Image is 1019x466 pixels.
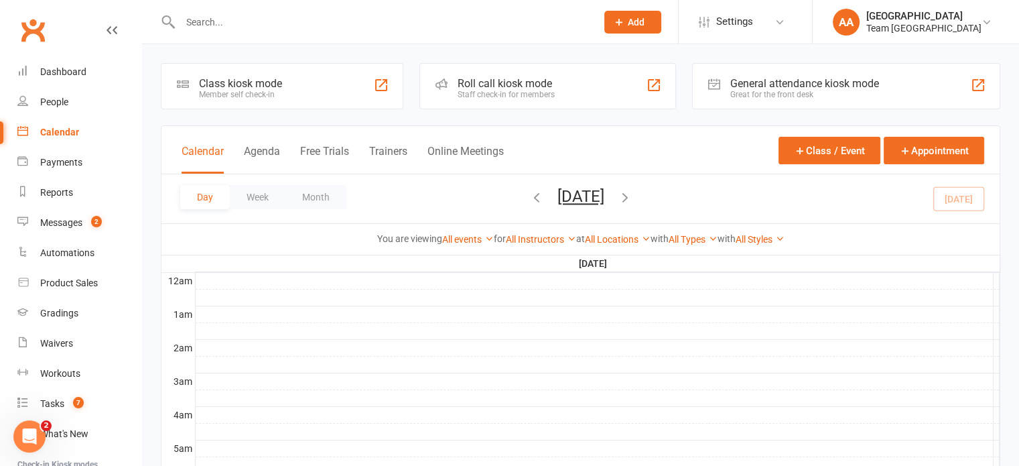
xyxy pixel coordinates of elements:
[161,440,195,457] th: 5am
[176,13,587,32] input: Search...
[40,308,78,318] div: Gradings
[41,420,52,431] span: 2
[736,234,785,245] a: All Styles
[585,234,651,245] a: All Locations
[182,145,224,174] button: Calendar
[17,87,141,117] a: People
[40,66,86,77] div: Dashboard
[576,233,585,244] strong: at
[300,145,349,174] button: Free Trials
[40,217,82,228] div: Messages
[161,272,195,289] th: 12am
[17,178,141,208] a: Reports
[604,11,661,34] button: Add
[244,145,280,174] button: Agenda
[16,13,50,47] a: Clubworx
[369,145,407,174] button: Trainers
[17,419,141,449] a: What's New
[866,22,981,34] div: Team [GEOGRAPHIC_DATA]
[17,148,141,178] a: Payments
[161,373,195,390] th: 3am
[199,90,282,99] div: Member self check-in
[285,185,346,209] button: Month
[40,338,73,349] div: Waivers
[161,406,195,423] th: 4am
[17,329,141,359] a: Waivers
[669,234,718,245] a: All Types
[17,389,141,419] a: Tasks 7
[40,278,98,288] div: Product Sales
[230,185,285,209] button: Week
[91,216,102,227] span: 2
[506,234,576,245] a: All Instructors
[13,420,46,453] iframe: Intercom live chat
[17,359,141,389] a: Workouts
[17,238,141,268] a: Automations
[884,137,984,164] button: Appointment
[40,97,68,107] div: People
[161,306,195,323] th: 1am
[40,368,80,379] div: Workouts
[833,9,860,36] div: AA
[458,90,555,99] div: Staff check-in for members
[40,428,88,439] div: What's New
[494,233,506,244] strong: for
[866,10,981,22] div: [GEOGRAPHIC_DATA]
[199,77,282,90] div: Class kiosk mode
[716,7,753,37] span: Settings
[40,187,73,198] div: Reports
[718,233,736,244] strong: with
[17,57,141,87] a: Dashboard
[40,157,82,168] div: Payments
[651,233,669,244] strong: with
[17,117,141,148] a: Calendar
[458,77,555,90] div: Roll call kiosk mode
[628,17,644,27] span: Add
[17,298,141,329] a: Gradings
[778,137,880,164] button: Class / Event
[17,268,141,298] a: Product Sales
[40,127,79,137] div: Calendar
[557,187,604,206] button: [DATE]
[180,185,230,209] button: Day
[73,397,84,408] span: 7
[730,90,879,99] div: Great for the front desk
[442,234,494,245] a: All events
[161,339,195,356] th: 2am
[195,255,994,272] th: [DATE]
[17,208,141,238] a: Messages 2
[427,145,504,174] button: Online Meetings
[40,247,94,258] div: Automations
[40,398,64,409] div: Tasks
[377,233,442,244] strong: You are viewing
[730,77,879,90] div: General attendance kiosk mode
